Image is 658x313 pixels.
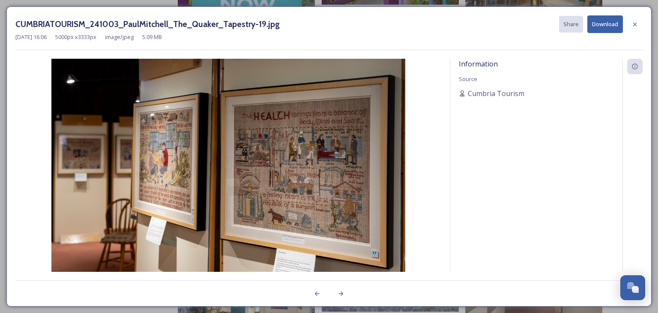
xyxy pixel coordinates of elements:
button: Share [559,16,583,33]
button: Open Chat [620,275,645,300]
span: image/jpeg [105,33,134,41]
span: Source [459,75,477,83]
span: Information [459,59,498,69]
img: CUMBRIATOURISM_241003_PaulMitchell_The_Quaker_Tapestry-19.jpg [15,59,441,295]
span: 5.09 MB [142,33,162,41]
span: Cumbria Tourism [468,88,524,99]
span: 5000 px x 3333 px [55,33,96,41]
span: [DATE] 16:06 [15,33,47,41]
button: Download [587,15,623,33]
h3: CUMBRIATOURISM_241003_PaulMitchell_The_Quaker_Tapestry-19.jpg [15,18,280,30]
